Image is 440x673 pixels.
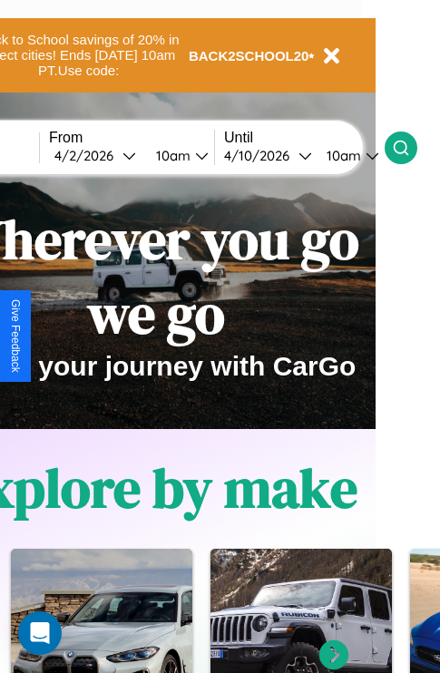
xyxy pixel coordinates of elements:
div: 10am [318,147,366,164]
div: Open Intercom Messenger [18,611,62,655]
div: 4 / 10 / 2026 [224,147,298,164]
label: From [49,130,214,146]
button: 4/2/2026 [49,146,142,165]
div: 10am [147,147,195,164]
div: Give Feedback [9,299,22,373]
button: 10am [312,146,385,165]
b: BACK2SCHOOL20 [189,48,309,63]
div: 4 / 2 / 2026 [54,147,122,164]
label: Until [224,130,385,146]
button: 10am [142,146,214,165]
